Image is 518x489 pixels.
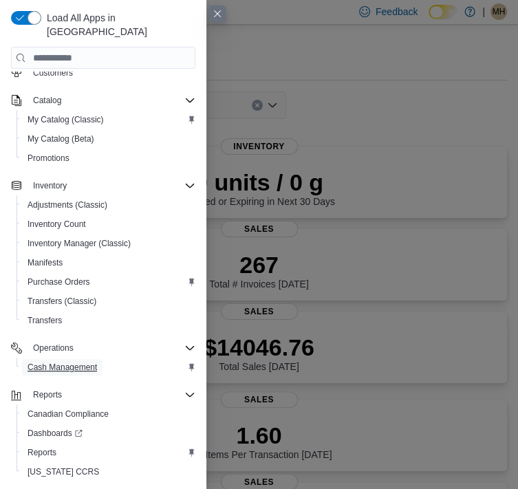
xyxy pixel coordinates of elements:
a: Dashboards [22,425,88,442]
button: Transfers [17,311,201,330]
a: Inventory Count [22,216,91,232]
span: My Catalog (Beta) [28,133,94,144]
span: Inventory Manager (Classic) [22,235,195,252]
a: Promotions [22,150,75,166]
a: Inventory Manager (Classic) [22,235,136,252]
span: Adjustments (Classic) [22,197,195,213]
button: Reports [17,443,201,462]
span: Dashboards [22,425,195,442]
button: Inventory Manager (Classic) [17,234,201,253]
button: [US_STATE] CCRS [17,462,201,481]
button: Reports [28,387,67,403]
a: Reports [22,444,62,461]
span: Purchase Orders [28,276,90,287]
a: Adjustments (Classic) [22,197,113,213]
a: Dashboards [17,424,201,443]
span: Transfers [28,315,62,326]
span: Canadian Compliance [22,406,195,422]
span: Reports [28,447,56,458]
button: Operations [28,340,79,356]
span: Inventory Manager (Classic) [28,238,131,249]
button: Transfers (Classic) [17,292,201,311]
button: Operations [6,338,201,358]
button: Inventory [6,176,201,195]
span: Inventory Count [28,219,86,230]
button: Adjustments (Classic) [17,195,201,215]
button: Canadian Compliance [17,404,201,424]
span: My Catalog (Beta) [22,131,195,147]
button: Customers [6,62,201,82]
button: Reports [6,385,201,404]
span: Cash Management [22,359,195,376]
span: My Catalog (Classic) [22,111,195,128]
span: Transfers (Classic) [28,296,96,307]
span: Cash Management [28,362,97,373]
span: Customers [33,67,73,78]
button: Inventory [28,177,72,194]
span: My Catalog (Classic) [28,114,104,125]
span: Catalog [28,92,195,109]
a: My Catalog (Classic) [22,111,109,128]
button: Cash Management [17,358,201,377]
button: Purchase Orders [17,272,201,292]
span: Promotions [22,150,195,166]
button: Inventory Count [17,215,201,234]
span: Inventory Count [22,216,195,232]
span: Catalog [33,95,61,106]
button: My Catalog (Beta) [17,129,201,149]
span: Adjustments (Classic) [28,199,107,210]
span: Purchase Orders [22,274,195,290]
span: Transfers [22,312,195,329]
span: Transfers (Classic) [22,293,195,309]
button: Catalog [28,92,67,109]
span: Reports [33,389,62,400]
a: Cash Management [22,359,102,376]
span: Inventory [33,180,67,191]
span: Load All Apps in [GEOGRAPHIC_DATA] [41,11,195,39]
span: Inventory [28,177,195,194]
span: Washington CCRS [22,464,195,480]
span: Dashboards [28,428,83,439]
a: Transfers [22,312,67,329]
span: Operations [28,340,195,356]
button: Catalog [6,91,201,110]
a: Transfers (Classic) [22,293,102,309]
a: Customers [28,65,78,81]
button: My Catalog (Classic) [17,110,201,129]
span: Reports [22,444,195,461]
a: [US_STATE] CCRS [22,464,105,480]
a: My Catalog (Beta) [22,131,100,147]
span: Manifests [28,257,63,268]
a: Manifests [22,254,68,271]
button: Promotions [17,149,201,168]
span: Customers [28,63,195,80]
span: Canadian Compliance [28,409,109,420]
button: Manifests [17,253,201,272]
button: Close this dialog [209,6,226,22]
span: Manifests [22,254,195,271]
span: Reports [28,387,195,403]
span: [US_STATE] CCRS [28,466,99,477]
span: Operations [33,343,74,354]
span: Promotions [28,153,69,164]
a: Purchase Orders [22,274,96,290]
a: Canadian Compliance [22,406,114,422]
